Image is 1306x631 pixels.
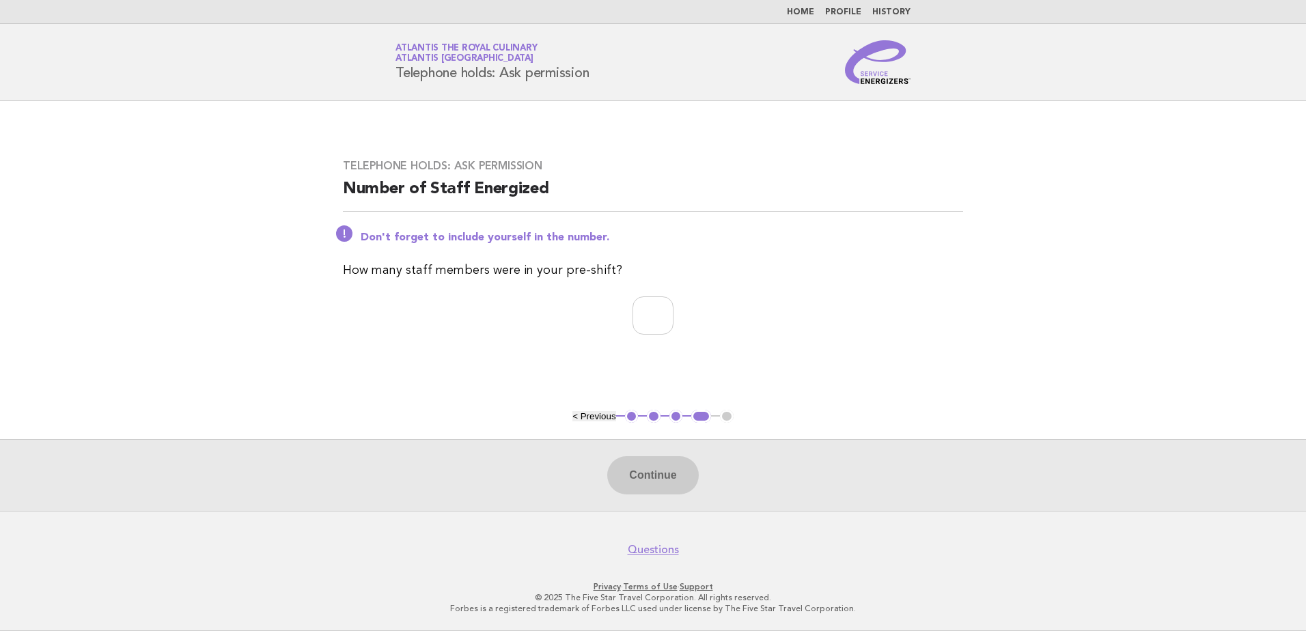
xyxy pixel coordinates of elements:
[623,582,678,591] a: Terms of Use
[395,55,533,64] span: Atlantis [GEOGRAPHIC_DATA]
[669,410,683,423] button: 3
[395,44,589,80] h1: Telephone holds: Ask permission
[628,543,679,557] a: Questions
[343,261,963,280] p: How many staff members were in your pre-shift?
[395,44,537,63] a: Atlantis the Royal CulinaryAtlantis [GEOGRAPHIC_DATA]
[343,159,963,173] h3: Telephone holds: Ask permission
[625,410,639,423] button: 1
[235,581,1071,592] p: · ·
[787,8,814,16] a: Home
[691,410,711,423] button: 4
[594,582,621,591] a: Privacy
[235,603,1071,614] p: Forbes is a registered trademark of Forbes LLC used under license by The Five Star Travel Corpora...
[343,178,963,212] h2: Number of Staff Energized
[845,40,911,84] img: Service Energizers
[235,592,1071,603] p: © 2025 The Five Star Travel Corporation. All rights reserved.
[872,8,911,16] a: History
[647,410,661,423] button: 2
[361,231,963,244] p: Don't forget to include yourself in the number.
[680,582,713,591] a: Support
[572,411,615,421] button: < Previous
[825,8,861,16] a: Profile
